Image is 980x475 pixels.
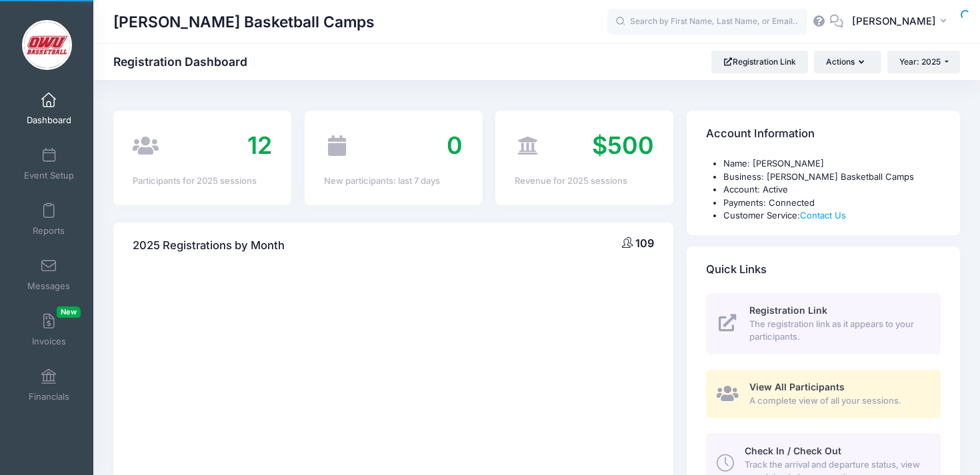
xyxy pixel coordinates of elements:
a: Financials [17,362,81,408]
span: Dashboard [27,115,71,126]
li: Customer Service: [723,209,941,223]
span: 12 [247,131,272,160]
span: Reports [33,225,65,237]
span: Event Setup [24,170,74,181]
li: Account: Active [723,183,941,197]
div: Participants for 2025 sessions [133,175,272,188]
li: Business: [PERSON_NAME] Basketball Camps [723,171,941,184]
h4: Quick Links [706,250,767,288]
span: Invoices [32,336,66,347]
a: Reports [17,196,81,242]
span: [PERSON_NAME] [852,14,936,29]
span: 0 [447,131,463,160]
span: New [57,306,81,318]
span: A complete view of all your sessions. [749,394,925,408]
span: Registration Link [749,304,827,316]
span: Year: 2025 [899,57,941,67]
a: Dashboard [17,85,81,132]
h4: 2025 Registrations by Month [133,227,285,264]
input: Search by First Name, Last Name, or Email... [607,9,807,35]
button: Actions [814,51,881,73]
div: Revenue for 2025 sessions [515,175,654,188]
a: Registration Link [711,51,808,73]
span: The registration link as it appears to your participants. [749,318,925,344]
span: Messages [27,280,70,292]
a: Contact Us [800,210,846,221]
span: Check In / Check Out [745,445,841,456]
button: [PERSON_NAME] [843,7,960,37]
li: Payments: Connected [723,197,941,210]
span: $500 [592,131,654,160]
li: Name: [PERSON_NAME] [723,157,941,171]
button: Year: 2025 [887,51,960,73]
h1: Registration Dashboard [113,55,259,69]
a: InvoicesNew [17,306,81,353]
a: View All Participants A complete view of all your sessions. [706,370,941,418]
a: Registration Link The registration link as it appears to your participants. [706,293,941,354]
h4: Account Information [706,115,815,153]
h1: [PERSON_NAME] Basketball Camps [113,7,375,37]
div: New participants: last 7 days [324,175,463,188]
a: Messages [17,251,81,298]
a: Event Setup [17,141,81,187]
span: 109 [635,237,654,250]
span: Financials [29,391,69,402]
img: David Vogel Basketball Camps [22,20,72,70]
span: View All Participants [749,381,845,392]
